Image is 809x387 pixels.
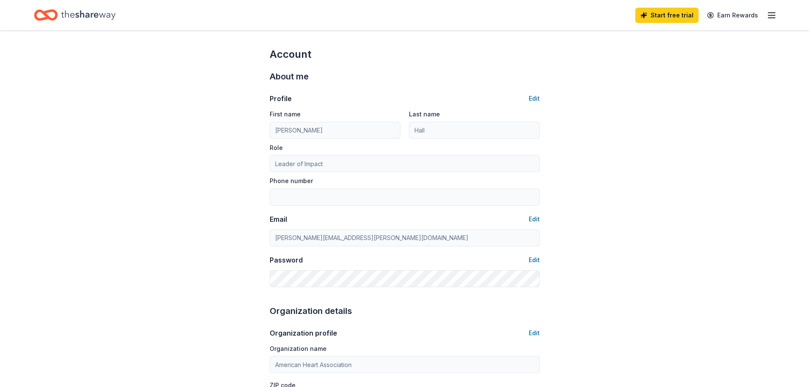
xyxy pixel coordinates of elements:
div: Account [270,48,540,61]
label: Phone number [270,177,313,185]
button: Edit [529,93,540,104]
button: Edit [529,255,540,265]
button: Edit [529,214,540,224]
div: Profile [270,93,292,104]
label: Role [270,144,283,152]
a: Home [34,5,116,25]
label: Last name [409,110,440,119]
div: Organization profile [270,328,337,338]
label: First name [270,110,301,119]
a: Earn Rewards [702,8,763,23]
a: Start free trial [635,8,699,23]
button: Edit [529,328,540,338]
div: Password [270,255,303,265]
div: About me [270,70,540,83]
div: Email [270,214,287,224]
div: Organization details [270,304,540,318]
label: Organization name [270,345,327,353]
